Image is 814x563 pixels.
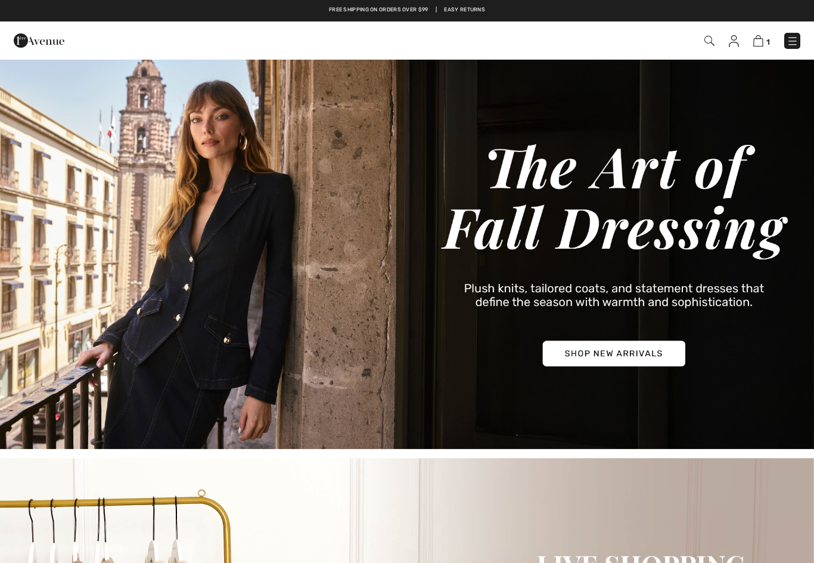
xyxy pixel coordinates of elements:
a: 1ère Avenue [14,34,64,45]
img: Shopping Bag [753,35,763,47]
img: Search [704,36,714,46]
a: Easy Returns [444,6,485,14]
img: Menu [787,35,799,47]
img: My Info [729,35,739,47]
img: 1ère Avenue [14,29,64,52]
span: 1 [766,38,770,47]
a: 1 [753,33,770,48]
span: | [436,6,437,14]
a: Free shipping on orders over $99 [329,6,428,14]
